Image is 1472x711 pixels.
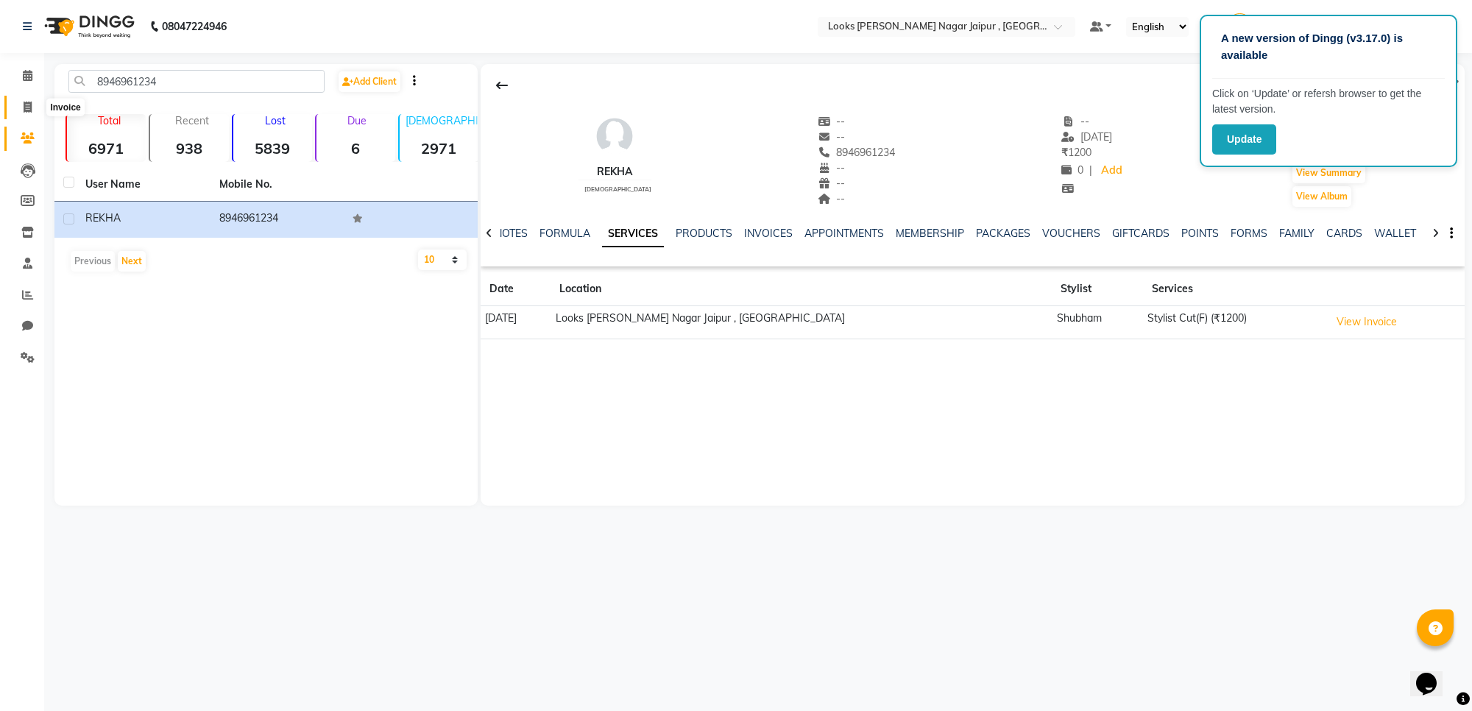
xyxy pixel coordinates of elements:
button: View Summary [1292,163,1365,183]
a: GIFTCARDS [1112,227,1170,240]
a: NOTES [495,227,528,240]
span: [DEMOGRAPHIC_DATA] [584,185,651,193]
span: ₹ [1061,146,1068,159]
a: APPOINTMENTS [804,227,884,240]
th: Location [551,272,1052,306]
span: | [1089,163,1092,178]
button: View Invoice [1330,311,1404,333]
div: Invoice [46,99,84,116]
td: 8946961234 [210,202,344,238]
span: -- [818,177,846,190]
span: 0 [1061,163,1083,177]
p: Click on ‘Update’ or refersh browser to get the latest version. [1212,86,1445,117]
th: Date [481,272,551,306]
p: Recent [156,114,229,127]
td: [DATE] [481,306,551,339]
input: Search by Name/Mobile/Email/Code [68,70,325,93]
iframe: chat widget [1410,652,1457,696]
span: 8946961234 [818,146,896,159]
span: [DATE] [1061,130,1112,144]
span: -- [818,130,846,144]
a: VOUCHERS [1042,227,1100,240]
a: WALLET [1374,227,1416,240]
button: View Album [1292,186,1351,207]
strong: 6 [316,139,395,158]
img: avatar [592,114,637,158]
a: POINTS [1181,227,1219,240]
td: Looks [PERSON_NAME] Nagar Jaipur , [GEOGRAPHIC_DATA] [551,306,1052,339]
strong: 5839 [233,139,312,158]
th: Mobile No. [210,168,344,202]
strong: 6971 [67,139,146,158]
img: Looks Jaipur Malviya Nagar [1227,13,1253,39]
strong: 2971 [400,139,478,158]
a: MEMBERSHIP [896,227,964,240]
button: Next [118,251,146,272]
a: PACKAGES [976,227,1030,240]
span: REKHA [85,211,121,224]
a: INVOICES [744,227,793,240]
div: REKHA [578,164,651,180]
th: User Name [77,168,210,202]
span: -- [818,192,846,205]
p: Lost [239,114,312,127]
div: Back to Client [486,71,517,99]
p: Total [73,114,146,127]
strong: 938 [150,139,229,158]
td: Shubham [1052,306,1143,339]
p: Due [319,114,395,127]
span: 1200 [1061,146,1091,159]
button: Update [1212,124,1276,155]
p: [DEMOGRAPHIC_DATA] [406,114,478,127]
a: Add [1098,160,1124,181]
span: -- [1061,115,1089,128]
td: Stylist Cut(F) (₹1200) [1143,306,1326,339]
th: Services [1143,272,1326,306]
a: FORMULA [539,227,590,240]
a: FORMS [1231,227,1267,240]
p: A new version of Dingg (v3.17.0) is available [1221,30,1436,63]
b: 08047224946 [162,6,227,47]
span: -- [818,115,846,128]
a: FAMILY [1279,227,1314,240]
th: Stylist [1052,272,1143,306]
img: logo [38,6,138,47]
a: Add Client [339,71,400,92]
a: CARDS [1326,227,1362,240]
a: PRODUCTS [676,227,732,240]
span: -- [818,161,846,174]
a: SERVICES [602,221,664,247]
